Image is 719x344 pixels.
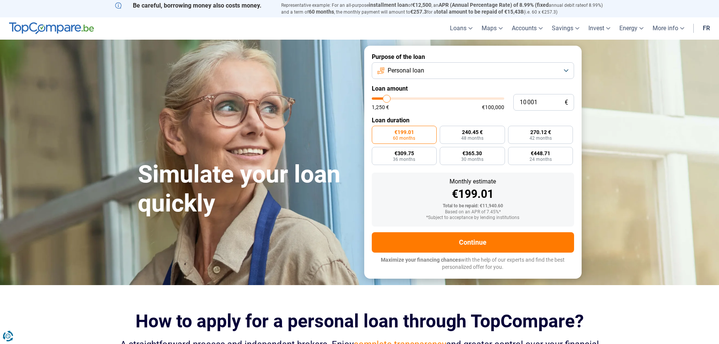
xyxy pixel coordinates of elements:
[138,160,340,218] font: Simulate your loan quickly
[410,9,427,15] font: €257.3
[531,150,550,156] font: €448.71
[450,25,467,32] font: Loans
[462,129,483,135] font: 240.45 €
[703,25,710,32] font: fr
[372,232,574,253] button: Continue
[334,9,410,15] font: , the monthly payment will amount to
[426,215,519,220] font: *Subject to acceptance by lending institutions
[394,150,414,156] font: €309.75
[445,17,477,40] a: Loans
[530,129,551,135] font: 270.12 €
[369,2,408,8] font: installment loan
[537,2,549,8] font: fixed
[512,25,537,32] font: Accounts
[530,157,552,162] font: 24 months
[372,85,408,92] font: Loan amount
[394,129,414,135] font: €199.01
[408,3,412,8] font: of
[442,257,565,270] font: with the help of our experts and find the best personalized offer for you.
[549,3,584,8] font: annual debit rate
[436,9,523,15] font: total amount to be repaid of €15,438
[482,104,504,110] font: €100,000
[619,25,637,32] font: Energy
[281,3,603,15] font: of 8.99%) and a term of
[462,150,482,156] font: €365.30
[372,62,574,79] button: Personal loan
[9,22,94,34] img: TopCompare
[552,25,573,32] font: Savings
[477,17,507,40] a: Maps
[648,17,689,40] a: More info
[372,53,425,60] font: Purpose of the loan
[393,136,415,141] font: 60 months
[452,187,494,201] font: €199.01
[584,17,615,40] a: Invest
[507,17,547,40] a: Accounts
[482,25,497,32] font: Maps
[309,9,334,15] font: 60 months
[439,2,537,8] font: APR (Annual Percentage Rate) of 8.99% (
[459,238,487,246] font: Continue
[461,136,483,141] font: 48 months
[461,157,483,162] font: 30 months
[431,3,439,8] font: , an
[615,17,648,40] a: Energy
[381,257,461,263] font: Maximize your financing chances
[427,9,436,15] font: for a
[412,2,431,8] font: €12,500
[372,104,389,110] font: 1,250 €
[523,9,557,15] font: (i.e. 60 x €257.3)
[443,203,503,208] font: Total to be repaid: €11,940.60
[393,157,415,162] font: 36 months
[135,310,584,332] font: How to apply for a personal loan through TopCompare?
[653,25,678,32] font: More info
[588,25,604,32] font: Invest
[281,3,369,8] font: Representative example: For an all-purpose
[372,117,410,124] font: Loan duration
[530,136,552,141] font: 42 months
[133,2,262,9] font: Be careful, borrowing money also costs money.
[698,17,714,40] a: fr
[388,67,424,74] font: Personal loan
[565,99,568,106] font: €
[547,17,584,40] a: Savings
[450,178,496,185] font: Monthly estimate
[445,209,501,214] font: Based on an APR of 7.45%*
